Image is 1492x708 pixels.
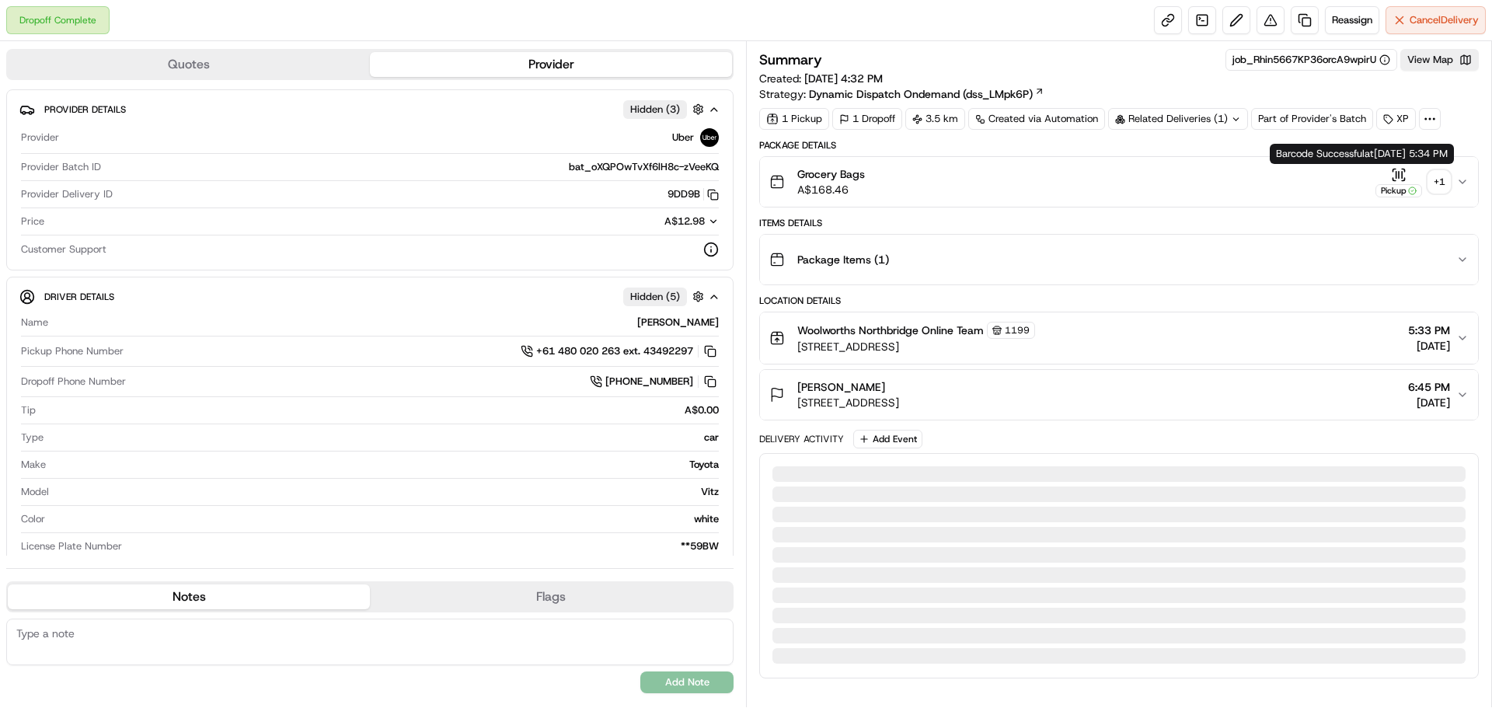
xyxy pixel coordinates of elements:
[1410,13,1479,27] span: Cancel Delivery
[759,217,1479,229] div: Items Details
[797,395,899,410] span: [STREET_ADDRESS]
[1325,6,1379,34] button: Reassign
[1232,53,1390,67] button: job_Rhin5667KP36orcA9wpirU
[21,431,44,445] span: Type
[19,96,720,122] button: Provider DetailsHidden (3)
[760,312,1478,364] button: Woolworths Northbridge Online Team1199[STREET_ADDRESS]5:33 PM[DATE]
[370,584,732,609] button: Flags
[759,86,1044,102] div: Strategy:
[21,403,36,417] span: Tip
[8,52,370,77] button: Quotes
[905,108,965,130] div: 3.5 km
[832,108,902,130] div: 1 Dropoff
[1386,6,1486,34] button: CancelDelivery
[759,295,1479,307] div: Location Details
[19,284,720,309] button: Driver DetailsHidden (5)
[605,375,693,389] span: [PHONE_NUMBER]
[51,512,719,526] div: white
[44,103,126,116] span: Provider Details
[759,71,883,86] span: Created:
[797,323,984,338] span: Woolworths Northbridge Online Team
[21,160,101,174] span: Provider Batch ID
[804,71,883,85] span: [DATE] 4:32 PM
[668,187,719,201] button: 9DD9B
[968,108,1105,130] a: Created via Automation
[21,316,48,330] span: Name
[759,53,822,67] h3: Summary
[1365,147,1448,160] span: at [DATE] 5:34 PM
[44,291,114,303] span: Driver Details
[797,379,885,395] span: [PERSON_NAME]
[21,214,44,228] span: Price
[1408,323,1450,338] span: 5:33 PM
[8,584,370,609] button: Notes
[1005,324,1030,337] span: 1199
[21,458,46,472] span: Make
[50,431,719,445] div: car
[797,182,865,197] span: A$168.46
[1270,144,1454,164] div: Barcode Successful
[54,316,719,330] div: [PERSON_NAME]
[797,339,1035,354] span: [STREET_ADDRESS]
[52,458,719,472] div: Toyota
[370,52,732,77] button: Provider
[21,375,126,389] span: Dropoff Phone Number
[759,139,1479,152] div: Package Details
[760,235,1478,284] button: Package Items (1)
[700,128,719,147] img: uber-new-logo.jpeg
[1408,379,1450,395] span: 6:45 PM
[21,539,122,553] span: License Plate Number
[797,252,889,267] span: Package Items ( 1 )
[630,103,680,117] span: Hidden ( 3 )
[760,157,1478,207] button: Grocery BagsA$168.46Pickup+1
[21,131,59,145] span: Provider
[1408,338,1450,354] span: [DATE]
[623,99,708,119] button: Hidden (3)
[809,86,1044,102] a: Dynamic Dispatch Ondemand (dss_LMpk6P)
[809,86,1033,102] span: Dynamic Dispatch Ondemand (dss_LMpk6P)
[55,485,719,499] div: Vitz
[759,108,829,130] div: 1 Pickup
[630,290,680,304] span: Hidden ( 5 )
[21,242,106,256] span: Customer Support
[569,160,719,174] span: bat_oXQPOwTvXf6lH8c-zVeeKQ
[853,430,922,448] button: Add Event
[21,485,49,499] span: Model
[1332,13,1372,27] span: Reassign
[760,370,1478,420] button: [PERSON_NAME][STREET_ADDRESS]6:45 PM[DATE]
[797,166,865,182] span: Grocery Bags
[590,373,719,390] a: [PHONE_NUMBER]
[1375,184,1422,197] div: Pickup
[1400,49,1479,71] button: View Map
[623,287,708,306] button: Hidden (5)
[1428,171,1450,193] div: + 1
[21,512,45,526] span: Color
[1375,167,1422,197] button: Pickup
[582,214,719,228] button: A$12.98
[672,131,694,145] span: Uber
[664,214,705,228] span: A$12.98
[759,433,844,445] div: Delivery Activity
[536,344,693,358] span: +61 480 020 263 ext. 43492297
[21,344,124,358] span: Pickup Phone Number
[521,343,719,360] a: +61 480 020 263 ext. 43492297
[1376,108,1416,130] div: XP
[1108,108,1248,130] div: Related Deliveries (1)
[21,187,113,201] span: Provider Delivery ID
[1408,395,1450,410] span: [DATE]
[1375,167,1450,197] button: Pickup+1
[42,403,719,417] div: A$0.00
